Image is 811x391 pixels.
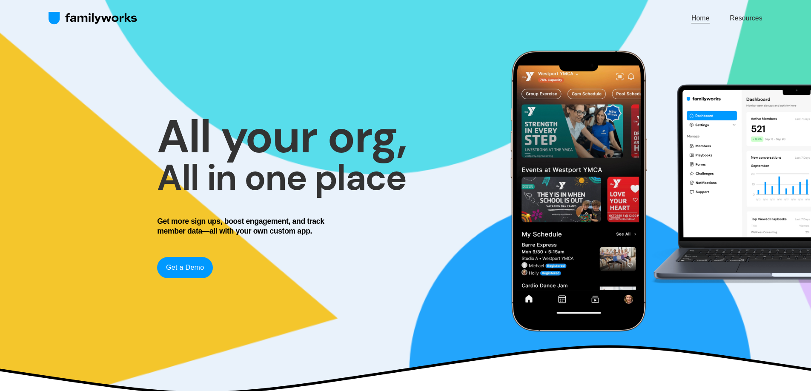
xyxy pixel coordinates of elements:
[157,154,406,201] strong: All in one place
[730,12,762,24] a: Resources
[691,12,710,24] a: Home
[49,11,138,25] img: FamilyWorks
[157,217,331,236] h4: Get more sign ups, boost engagement, and track member data—all with your own custom app.
[157,257,213,278] a: Get a Demo
[157,107,407,167] strong: All your org,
